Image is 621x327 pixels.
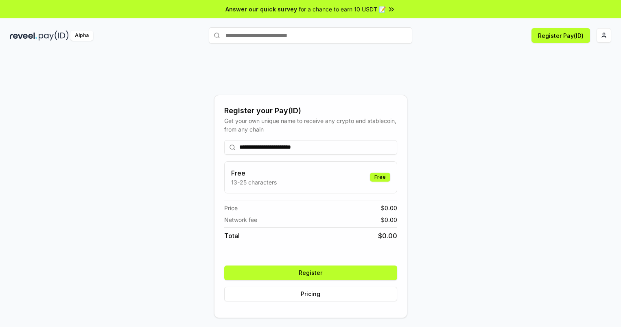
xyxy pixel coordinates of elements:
[370,173,390,182] div: Free
[378,231,397,241] span: $ 0.00
[224,266,397,280] button: Register
[531,28,590,43] button: Register Pay(ID)
[225,5,297,13] span: Answer our quick survey
[381,204,397,212] span: $ 0.00
[224,287,397,301] button: Pricing
[224,204,238,212] span: Price
[224,231,240,241] span: Total
[299,5,386,13] span: for a chance to earn 10 USDT 📝
[231,178,277,187] p: 13-25 characters
[231,168,277,178] h3: Free
[10,31,37,41] img: reveel_dark
[224,215,257,224] span: Network fee
[381,215,397,224] span: $ 0.00
[39,31,69,41] img: pay_id
[70,31,93,41] div: Alpha
[224,105,397,116] div: Register your Pay(ID)
[224,116,397,134] div: Get your own unique name to receive any crypto and stablecoin, from any chain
